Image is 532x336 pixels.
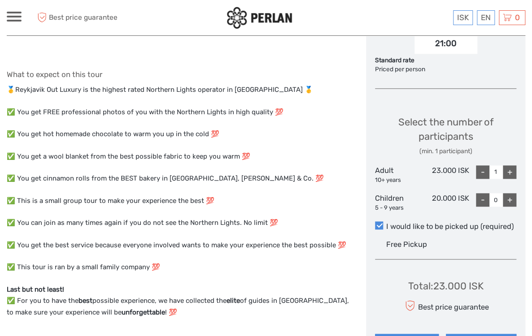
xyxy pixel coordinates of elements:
div: Adult [375,165,422,184]
div: Priced per person [375,65,516,74]
p: ✅ You can join as many times again if you do not see the Northern Lights. No limit 💯 [7,217,353,229]
div: 20.000 ISK [422,193,469,212]
p: ✅ This is a small group tour to make your experience the best 💯 [7,195,353,207]
h4: What to expect on this tour [7,70,353,79]
div: 5 - 9 years [375,204,422,212]
div: + [503,165,516,179]
p: ✅ You get the best service because everyone involved wants to make your experience the best possi... [7,240,353,251]
p: ✅ You get a wool blanket from the best possible fabric to keep you warm 💯 [7,151,353,163]
strong: best [78,297,92,305]
p: ✅ You get cinnamon rolls from the BEST bakery in [GEOGRAPHIC_DATA], [PERSON_NAME] & Co. 💯 [7,173,353,185]
div: EN [477,10,495,25]
span: Best price guarantee [35,10,136,25]
div: (min. 1 participant) [375,147,516,156]
div: 23.000 ISK [422,165,469,184]
div: Select the number of participants [375,115,516,156]
span: Free Pickup [386,240,427,249]
div: + [503,193,516,207]
span: 0 [514,13,521,22]
strong: Last but not least! [7,285,64,293]
p: We're away right now. Please check back later! [13,16,101,23]
label: I would like to be picked up (required) [375,221,516,232]
div: Children [375,193,422,212]
p: 🥇Reykjavik Out Luxury is the highest rated Northern Lights operator in [GEOGRAPHIC_DATA] 🥇 [7,84,353,96]
div: 21:00 [414,33,477,54]
img: 288-6a22670a-0f57-43d8-a107-52fbc9b92f2c_logo_small.jpg [227,7,292,29]
span: ISK [457,13,469,22]
div: 10+ years [375,176,422,185]
div: Best price guarantee [403,298,488,314]
div: - [476,165,489,179]
div: Standard rate [375,56,516,65]
strong: elite [227,297,240,305]
button: Open LiveChat chat widget [103,14,114,25]
p: ✅ For you to have the possible experience, we have collected the of guides in [GEOGRAPHIC_DATA], ... [7,284,353,319]
p: ✅ This tour is ran by a small family company 💯 [7,262,353,273]
div: - [476,193,489,207]
div: Total : 23.000 ISK [408,279,484,293]
strong: unforgettable [122,308,165,316]
p: ✅ You get FREE professional photos of you with the Northern Lights in high quality 💯 [7,107,353,118]
p: ✅ You get hot homemade chocolate to warm you up in the cold 💯 [7,129,353,140]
